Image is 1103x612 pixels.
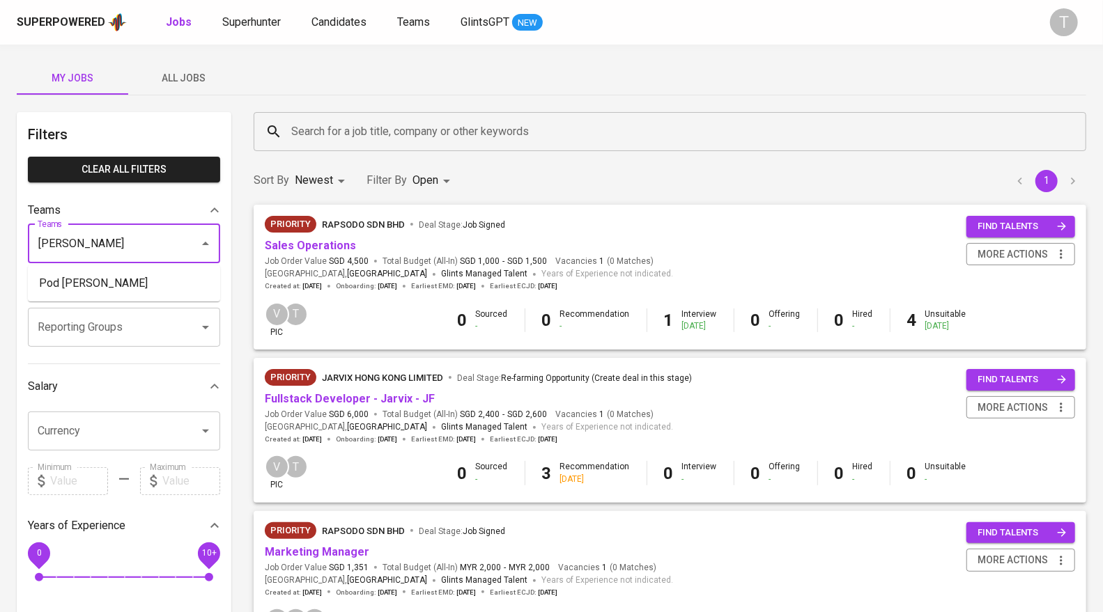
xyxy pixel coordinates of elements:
div: Unsuitable [925,308,966,332]
span: [DATE] [456,281,476,291]
b: 0 [835,464,844,483]
div: - [853,320,873,332]
span: My Jobs [25,70,120,87]
span: SGD 4,500 [329,256,369,267]
button: find talents [966,369,1075,391]
span: Job Signed [463,526,505,536]
span: more actions [978,246,1048,263]
span: - [502,409,504,421]
p: Newest [295,172,333,189]
span: [DATE] [302,434,322,444]
span: Re-farming Opportunity (Create deal in this stage) [501,373,692,383]
div: - [560,320,630,332]
div: - [925,473,966,485]
button: Clear All filters [28,157,220,182]
b: 0 [751,464,761,483]
span: SGD 2,600 [507,409,547,421]
span: [DATE] [456,588,476,597]
p: Teams [28,202,61,219]
div: New Job received from Demand Team [265,522,316,539]
div: - [853,473,873,485]
input: Value [50,467,108,495]
div: T [284,302,308,327]
span: - [504,562,506,574]
span: [DATE] [378,434,397,444]
a: Marketing Manager [265,545,369,558]
div: - [769,473,801,485]
div: - [682,473,717,485]
div: - [476,473,508,485]
button: Open [196,421,215,441]
span: 0 [36,548,41,558]
div: pic [265,455,289,491]
span: [DATE] [538,281,557,291]
span: Rapsodo Sdn Bhd [322,526,405,536]
span: Earliest EMD : [411,434,476,444]
span: 1 [600,562,607,574]
a: Superhunter [222,14,284,31]
span: Years of Experience not indicated. [541,267,673,281]
span: - [502,256,504,267]
div: New Job received from Demand Team [265,369,316,386]
div: - [769,320,801,332]
b: Jobs [166,15,192,29]
li: Pod [PERSON_NAME] [28,271,220,296]
div: Hired [853,461,873,485]
span: [DATE] [302,281,322,291]
p: Years of Experience [28,517,125,534]
span: SGD 1,000 [460,256,500,267]
div: Open [412,168,455,194]
button: Open [196,317,215,337]
div: Recommendation [560,308,630,332]
span: [GEOGRAPHIC_DATA] , [265,574,427,588]
span: SGD 1,500 [507,256,547,267]
span: Job Order Value [265,409,369,421]
span: Priority [265,524,316,538]
span: [DATE] [378,588,397,597]
b: 0 [907,464,917,483]
span: 1 [597,409,604,421]
span: 1 [597,256,604,267]
span: Created at : [265,434,322,444]
span: more actions [978,399,1048,416]
div: pic [265,302,289,338]
b: 1 [664,311,674,330]
img: app logo [108,12,127,33]
span: Onboarding : [336,588,397,597]
b: 3 [542,464,552,483]
div: Interview [682,308,717,332]
div: T [284,455,308,479]
button: Close [196,234,215,253]
span: [GEOGRAPHIC_DATA] [347,574,427,588]
span: [DATE] [538,588,557,597]
div: - [476,320,508,332]
a: GlintsGPT NEW [461,14,543,31]
p: Filter By [367,172,407,189]
div: Years of Experience [28,512,220,540]
span: Earliest ECJD : [490,434,557,444]
span: MYR 2,000 [509,562,550,574]
span: Glints Managed Talent [441,422,527,432]
span: MYR 2,000 [460,562,501,574]
span: SGD 2,400 [460,409,500,421]
span: GlintsGPT [461,15,509,29]
div: [DATE] [925,320,966,332]
div: Sourced [476,308,508,332]
div: Superpowered [17,15,105,31]
span: Deal Stage : [419,220,505,230]
a: Sales Operations [265,239,356,252]
span: Vacancies ( 0 Matches ) [555,256,654,267]
span: Jarvix Hong Kong Limited [322,372,443,383]
b: 0 [835,311,844,330]
span: NEW [512,16,543,30]
span: Glints Managed Talent [441,269,527,278]
span: Clear All filters [39,161,209,178]
b: 0 [751,311,761,330]
span: Earliest ECJD : [490,588,557,597]
span: SGD 1,351 [329,562,369,574]
span: 10+ [201,548,216,558]
span: [DATE] [378,281,397,291]
a: Fullstack Developer - Jarvix - JF [265,392,435,405]
div: V [265,455,289,479]
div: Newest [295,168,350,194]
